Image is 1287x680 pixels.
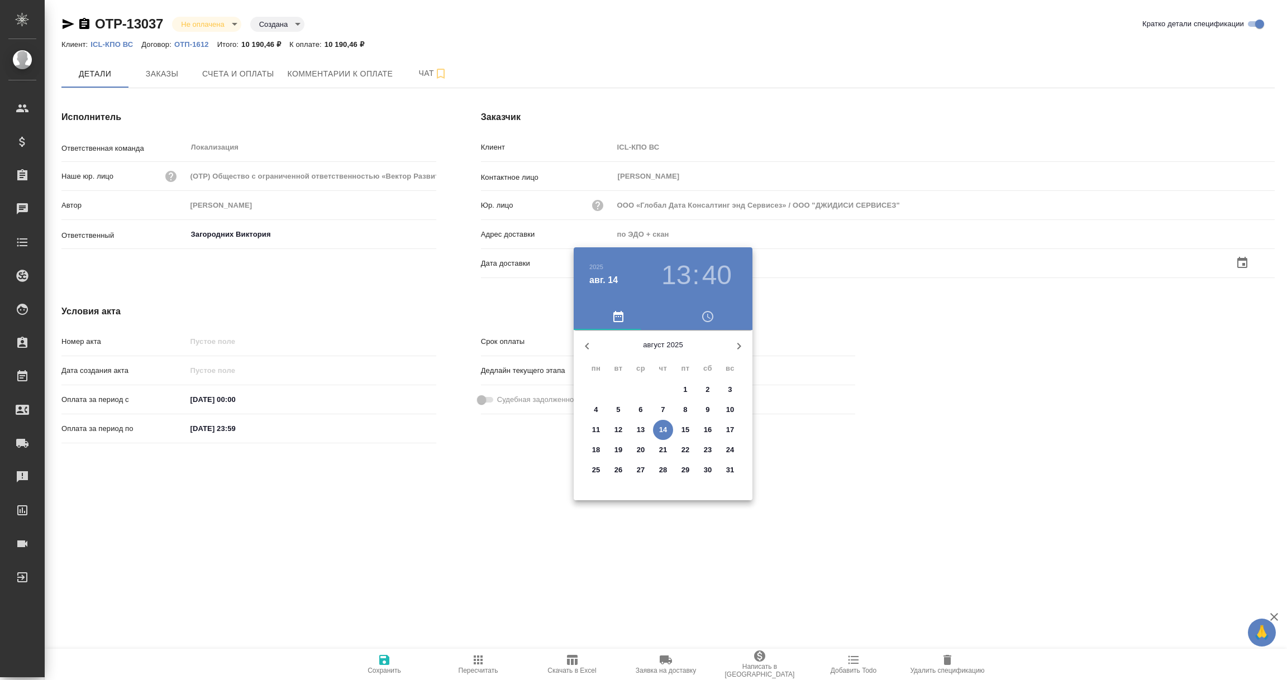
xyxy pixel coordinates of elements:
[698,420,718,440] button: 16
[653,363,673,374] span: чт
[653,460,673,480] button: 28
[681,444,690,456] p: 22
[586,363,606,374] span: пн
[726,424,735,435] p: 17
[653,440,673,460] button: 21
[659,444,668,456] p: 21
[638,404,642,415] p: 6
[706,404,709,415] p: 9
[698,380,718,400] button: 2
[659,464,668,476] p: 28
[616,404,620,415] p: 5
[608,400,628,420] button: 5
[728,384,732,395] p: 3
[720,440,740,460] button: 24
[702,260,732,291] button: 40
[704,424,712,435] p: 16
[704,444,712,456] p: 23
[614,464,623,476] p: 26
[608,460,628,480] button: 26
[683,384,687,395] p: 1
[592,424,600,435] p: 11
[631,420,651,440] button: 13
[681,424,690,435] p: 15
[692,260,699,291] h3: :
[675,363,695,374] span: пт
[631,460,651,480] button: 27
[631,400,651,420] button: 6
[720,363,740,374] span: вс
[675,380,695,400] button: 1
[698,440,718,460] button: 23
[653,400,673,420] button: 7
[586,460,606,480] button: 25
[592,464,600,476] p: 25
[698,363,718,374] span: сб
[637,424,645,435] p: 13
[726,404,735,415] p: 10
[614,444,623,456] p: 19
[720,400,740,420] button: 10
[637,444,645,456] p: 20
[631,440,651,460] button: 20
[661,260,691,291] button: 13
[698,400,718,420] button: 9
[600,339,726,351] p: август 2025
[704,464,712,476] p: 30
[608,420,628,440] button: 12
[675,440,695,460] button: 22
[720,380,740,400] button: 3
[661,404,665,415] p: 7
[586,440,606,460] button: 18
[659,424,668,435] p: 14
[637,464,645,476] p: 27
[675,420,695,440] button: 15
[589,264,603,270] button: 2025
[586,420,606,440] button: 11
[592,444,600,456] p: 18
[726,444,735,456] p: 24
[594,404,598,415] p: 4
[608,363,628,374] span: вт
[681,464,690,476] p: 29
[726,464,735,476] p: 31
[720,460,740,480] button: 31
[631,363,651,374] span: ср
[653,420,673,440] button: 14
[614,424,623,435] p: 12
[698,460,718,480] button: 30
[706,384,709,395] p: 2
[586,400,606,420] button: 4
[675,460,695,480] button: 29
[589,274,618,287] button: авг. 14
[608,440,628,460] button: 19
[720,420,740,440] button: 17
[675,400,695,420] button: 8
[683,404,687,415] p: 8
